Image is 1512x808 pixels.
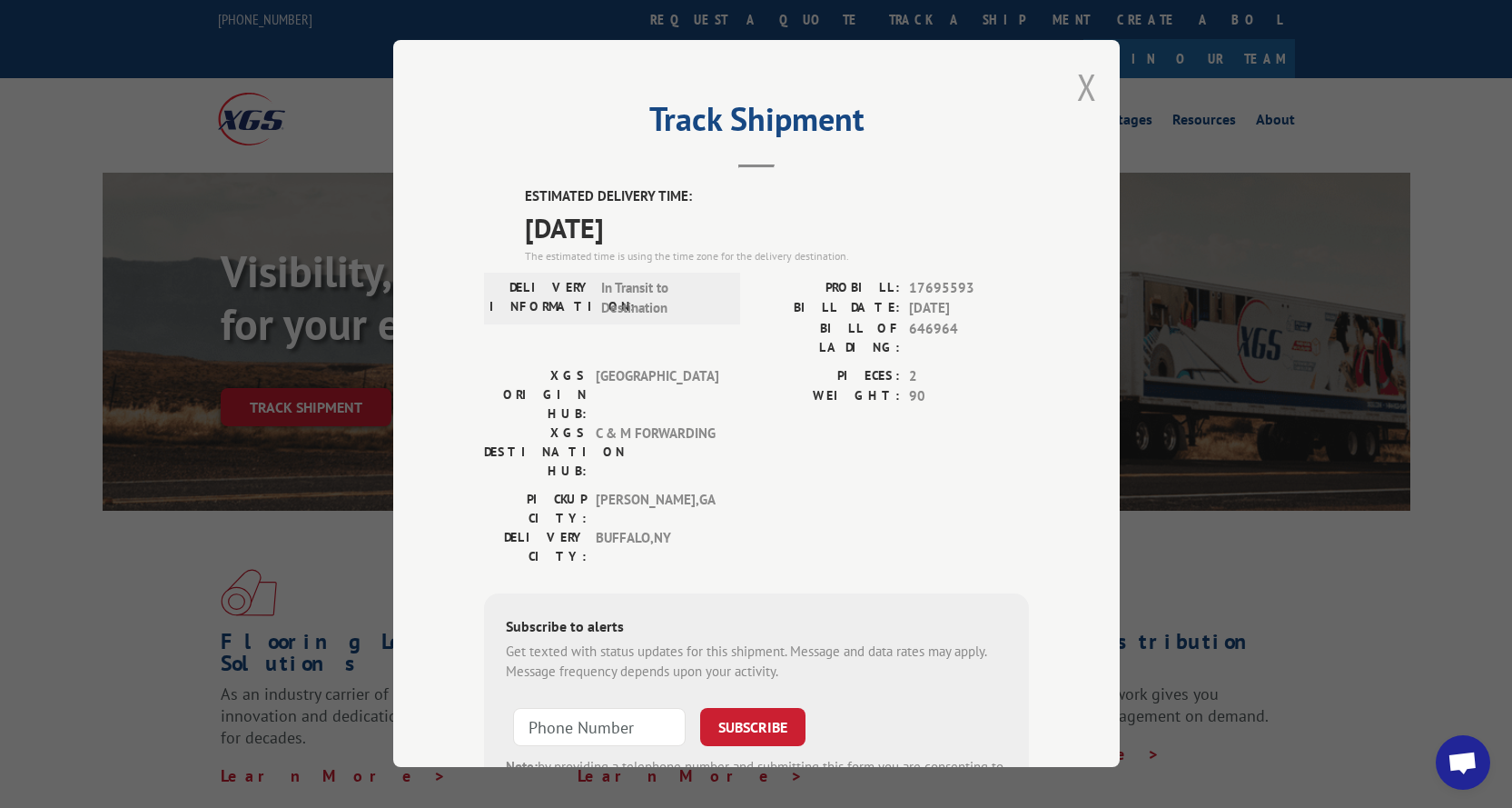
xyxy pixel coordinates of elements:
span: [PERSON_NAME] , GA [596,490,718,528]
label: DELIVERY CITY: [484,528,587,566]
span: [GEOGRAPHIC_DATA] [596,366,718,424]
span: C & M FORWARDING [596,424,718,481]
label: PICKUP CITY: [484,490,587,528]
div: Get texted with status updates for this shipment. Message and data rates may apply. Message frequ... [506,642,1007,683]
span: In Transit to Destination [601,278,724,319]
span: 90 [909,387,1029,408]
label: DELIVERY INFORMATION: [489,278,592,319]
div: The estimated time is using the time zone for the delivery destination. [525,248,1029,264]
label: PIECES: [756,366,900,387]
h2: Track Shipment [484,106,1029,141]
input: Phone Number [513,708,686,746]
span: [DATE] [525,207,1029,248]
button: SUBSCRIBE [700,708,805,746]
span: 646964 [909,319,1029,357]
strong: Note: [506,758,538,775]
div: Subscribe to alerts [506,615,1007,642]
label: WEIGHT: [756,387,900,408]
span: [DATE] [909,299,1029,320]
label: BILL OF LADING: [756,319,900,357]
span: 17695593 [909,278,1029,299]
span: BUFFALO , NY [596,528,718,566]
label: XGS ORIGIN HUB: [484,366,587,424]
label: XGS DESTINATION HUB: [484,424,587,481]
span: 2 [909,366,1029,387]
label: BILL DATE: [756,299,900,320]
div: Open chat [1436,735,1490,790]
label: PROBILL: [756,278,900,299]
label: ESTIMATED DELIVERY TIME: [525,187,1029,208]
button: Close modal [1077,63,1097,111]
